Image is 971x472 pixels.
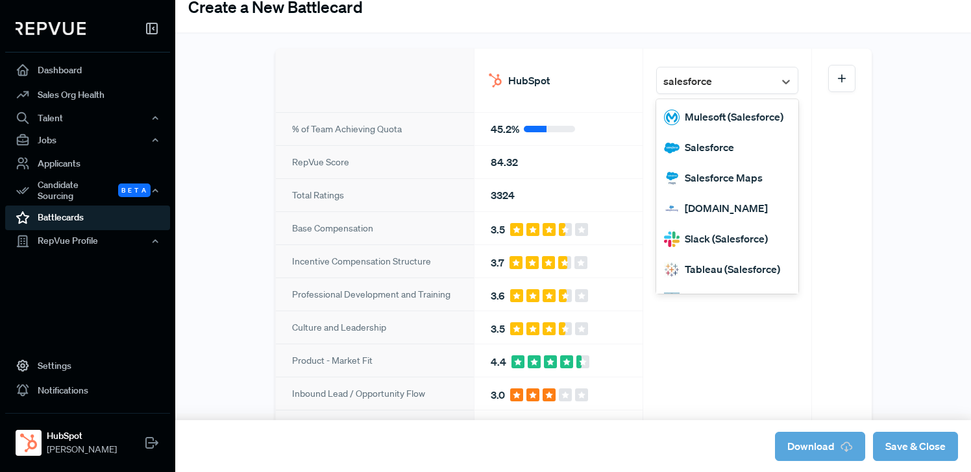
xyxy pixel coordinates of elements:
div: Professional Development and Training [276,277,474,311]
span: 4.4 [491,354,506,370]
div: Tableau (Salesforce) [656,254,798,285]
div: Diversity and Inclusion [276,410,474,443]
div: Inbound Lead / Opportunity Flow [276,377,474,410]
strong: HubSpot [47,429,117,443]
a: Battlecards [5,206,170,230]
div: Slack (Salesforce) [656,224,798,254]
div: Product - Market Fit [276,344,474,377]
a: Applicants [5,151,170,176]
img: Slack (Salesforce) [664,231,680,247]
div: Culture and Leadership [276,311,474,344]
span: [PERSON_NAME] [47,443,117,456]
img: HubSpot [18,432,39,453]
img: HubSpot [487,73,503,88]
img: Mulesoft (Salesforce) [664,110,680,125]
div: % of Team Achieving Quota [276,112,474,145]
span: 3.5 [491,222,505,237]
div: Salesforce Maps [656,163,798,193]
a: Dashboard [5,58,170,82]
div: Candidate Sourcing [5,176,170,206]
img: Salesforce.org [664,201,680,217]
a: Notifications [5,378,170,403]
span: 3.5 [491,321,505,336]
div: HubSpot [474,49,643,112]
button: Candidate Sourcing Beta [5,176,170,206]
img: Salesforce [664,140,680,156]
div: Traction on Demand (Salesforce) [656,285,798,315]
div: [DOMAIN_NAME] [656,193,798,224]
a: Settings [5,353,170,378]
button: Jobs [5,129,170,151]
div: Salesforce [656,132,798,163]
span: 3.6 [491,288,505,303]
div: RepVue Score [276,145,474,178]
button: RepVue Profile [5,230,170,252]
span: 3.7 [491,255,504,270]
img: Salesforce Maps [664,171,680,186]
div: Total Ratings [276,178,474,211]
div: 84.32 [474,145,643,178]
img: Tableau (Salesforce) [664,262,680,277]
a: Sales Org Health [5,82,170,107]
div: 45.2 % [474,112,643,145]
div: Base Compensation [276,211,474,244]
span: Beta [118,183,151,197]
a: HubSpotHubSpot[PERSON_NAME] [5,413,170,462]
img: Traction on Demand (Salesforce) [664,292,680,308]
img: RepVue [16,22,86,35]
button: Talent [5,107,170,129]
div: 3324 [474,178,643,211]
span: 3.0 [491,387,505,403]
div: Mulesoft (Salesforce) [656,102,798,132]
div: Incentive Compensation Structure [276,244,474,277]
